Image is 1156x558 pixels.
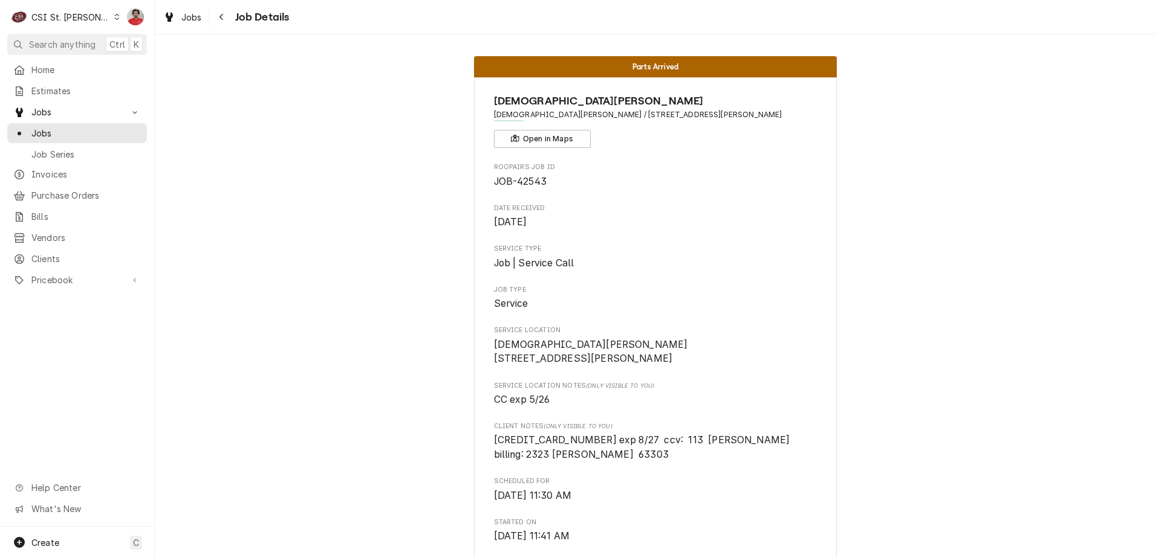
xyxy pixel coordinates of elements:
span: [DATE] [494,216,527,228]
span: Clients [31,252,141,265]
button: Open in Maps [494,130,591,148]
a: Job Series [7,144,147,164]
span: [DATE] 11:30 AM [494,490,571,501]
span: Help Center [31,481,140,494]
a: Invoices [7,164,147,184]
button: Navigate back [212,7,232,27]
span: Bills [31,210,141,223]
span: (Only Visible to You) [544,423,612,429]
span: Pricebook [31,274,123,286]
span: [object Object] [494,393,817,407]
a: Home [7,60,147,80]
span: Job Details [232,9,290,25]
span: Started On [494,529,817,544]
span: Date Received [494,215,817,229]
span: (Only Visible to You) [586,382,654,389]
div: [object Object] [494,422,817,462]
a: Bills [7,207,147,226]
span: Jobs [31,127,141,139]
span: [object Object] [494,433,817,461]
a: Go to Help Center [7,478,147,498]
a: Vendors [7,228,147,248]
a: Go to Jobs [7,102,147,122]
span: Job Type [494,285,817,295]
div: Service Location [494,325,817,366]
span: Service Location [494,338,817,366]
div: Started On [494,518,817,544]
div: NF [127,8,144,25]
span: Search anything [29,38,96,51]
div: Date Received [494,204,817,229]
a: Clients [7,249,147,269]
span: Invoices [31,168,141,181]
span: K [134,38,139,51]
span: Jobs [181,11,202,24]
span: Roopairs Job ID [494,175,817,189]
span: Job Type [494,297,817,311]
span: Job | Service Call [494,257,574,269]
div: CSI St. Louis's Avatar [11,8,28,25]
span: [DATE] 11:41 AM [494,530,570,542]
div: Client Information [494,93,817,148]
span: Jobs [31,106,123,118]
span: Service [494,298,528,309]
span: Purchase Orders [31,189,141,202]
span: Job Series [31,148,141,161]
span: Started On [494,518,817,527]
span: [CREDIT_CARD_NUMBER] exp 8/27 ccv: 113 [PERSON_NAME] billing: 2323 [PERSON_NAME] 63303 [494,434,793,460]
span: Scheduled For [494,476,817,486]
a: Jobs [158,7,207,27]
span: Service Location Notes [494,381,817,391]
span: Address [494,109,817,120]
a: Go to Pricebook [7,270,147,290]
span: Service Type [494,256,817,271]
span: Service Type [494,244,817,254]
div: Nicholas Faubert's Avatar [127,8,144,25]
span: Ctrl [109,38,125,51]
a: Go to What's New [7,499,147,519]
div: C [11,8,28,25]
span: [DEMOGRAPHIC_DATA][PERSON_NAME] [STREET_ADDRESS][PERSON_NAME] [494,339,688,365]
button: Search anythingCtrlK [7,34,147,55]
a: Purchase Orders [7,185,147,205]
span: Create [31,537,59,548]
span: Home [31,63,141,76]
span: Estimates [31,85,141,97]
span: Service Location [494,325,817,335]
div: CSI St. [PERSON_NAME] [31,11,110,24]
span: Scheduled For [494,489,817,503]
span: Vendors [31,231,141,244]
span: Client Notes [494,422,817,431]
div: Scheduled For [494,476,817,502]
div: Job Type [494,285,817,311]
div: Service Type [494,244,817,270]
div: [object Object] [494,381,817,407]
span: C [133,536,139,549]
a: Jobs [7,123,147,143]
div: Status [474,56,837,77]
span: Name [494,93,817,109]
a: Estimates [7,81,147,101]
span: JOB-42543 [494,176,547,187]
span: What's New [31,502,140,515]
span: Date Received [494,204,817,213]
span: Roopairs Job ID [494,162,817,172]
span: CC exp 5/26 [494,394,550,405]
div: Roopairs Job ID [494,162,817,188]
span: Parts Arrived [632,63,678,71]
